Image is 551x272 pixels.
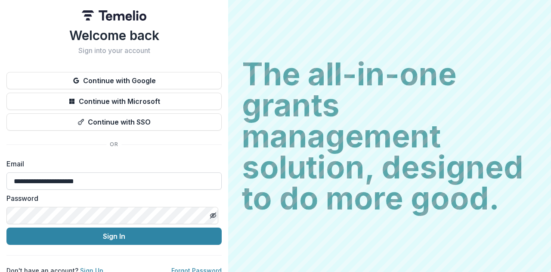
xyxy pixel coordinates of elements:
[6,193,217,203] label: Password
[6,113,222,131] button: Continue with SSO
[6,28,222,43] h1: Welcome back
[6,47,222,55] h2: Sign into your account
[206,209,220,222] button: Toggle password visibility
[6,228,222,245] button: Sign In
[6,93,222,110] button: Continue with Microsoft
[6,72,222,89] button: Continue with Google
[82,10,146,21] img: Temelio
[6,159,217,169] label: Email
